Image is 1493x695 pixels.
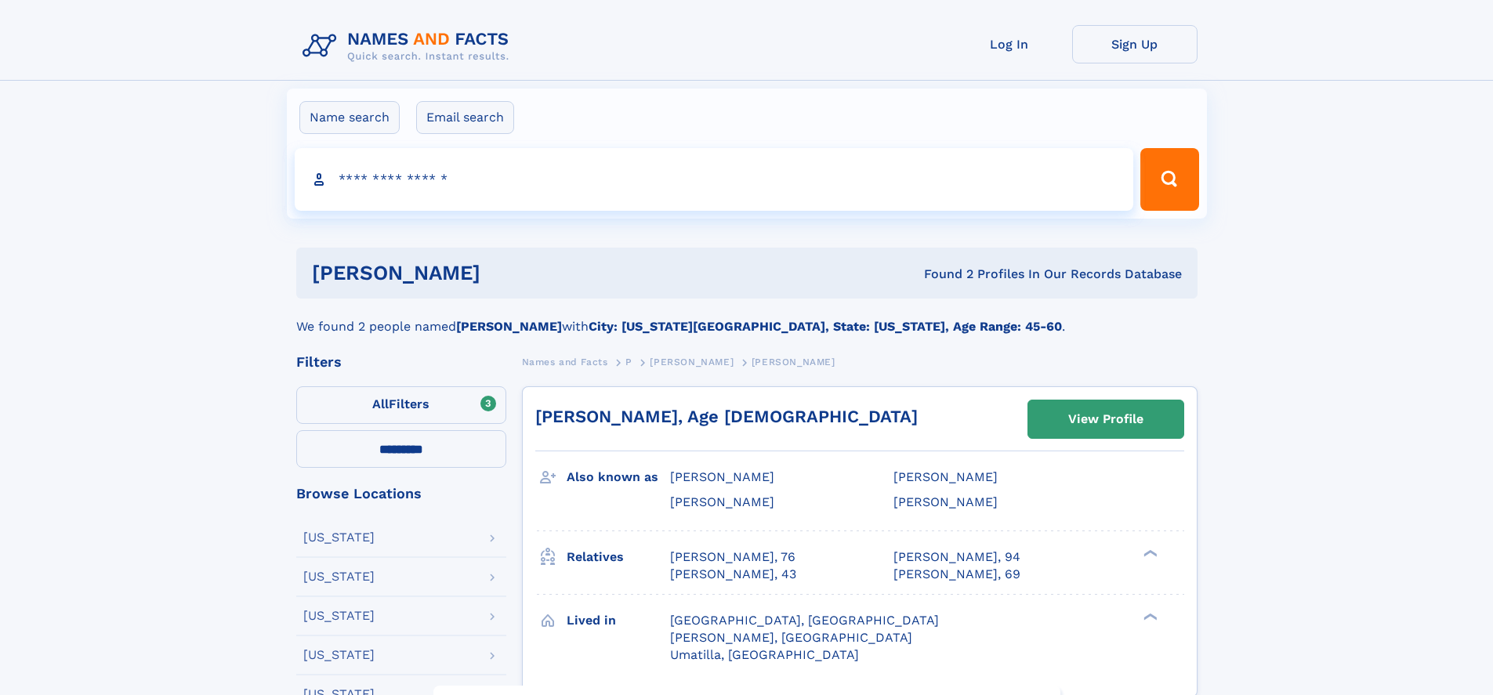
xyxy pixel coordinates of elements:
[670,630,912,645] span: [PERSON_NAME], [GEOGRAPHIC_DATA]
[625,352,632,371] a: P
[650,357,734,367] span: [PERSON_NAME]
[295,148,1134,211] input: search input
[299,101,400,134] label: Name search
[372,396,389,411] span: All
[567,607,670,634] h3: Lived in
[670,613,939,628] span: [GEOGRAPHIC_DATA], [GEOGRAPHIC_DATA]
[567,464,670,490] h3: Also known as
[1140,611,1158,621] div: ❯
[296,487,506,501] div: Browse Locations
[522,352,608,371] a: Names and Facts
[625,357,632,367] span: P
[535,407,918,426] a: [PERSON_NAME], Age [DEMOGRAPHIC_DATA]
[670,494,774,509] span: [PERSON_NAME]
[947,25,1072,63] a: Log In
[296,299,1198,336] div: We found 2 people named with .
[296,355,506,369] div: Filters
[303,570,375,583] div: [US_STATE]
[1028,400,1183,438] a: View Profile
[296,25,522,67] img: Logo Names and Facts
[1140,148,1198,211] button: Search Button
[303,610,375,622] div: [US_STATE]
[893,494,998,509] span: [PERSON_NAME]
[893,566,1020,583] a: [PERSON_NAME], 69
[312,263,702,283] h1: [PERSON_NAME]
[296,386,506,424] label: Filters
[1140,548,1158,558] div: ❯
[893,548,1020,566] a: [PERSON_NAME], 94
[670,548,795,566] a: [PERSON_NAME], 76
[670,647,859,662] span: Umatilla, [GEOGRAPHIC_DATA]
[589,319,1062,334] b: City: [US_STATE][GEOGRAPHIC_DATA], State: [US_STATE], Age Range: 45-60
[416,101,514,134] label: Email search
[303,649,375,661] div: [US_STATE]
[893,469,998,484] span: [PERSON_NAME]
[670,566,796,583] a: [PERSON_NAME], 43
[1072,25,1198,63] a: Sign Up
[670,469,774,484] span: [PERSON_NAME]
[303,531,375,544] div: [US_STATE]
[752,357,835,367] span: [PERSON_NAME]
[567,544,670,570] h3: Relatives
[702,266,1182,283] div: Found 2 Profiles In Our Records Database
[1068,401,1143,437] div: View Profile
[456,319,562,334] b: [PERSON_NAME]
[650,352,734,371] a: [PERSON_NAME]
